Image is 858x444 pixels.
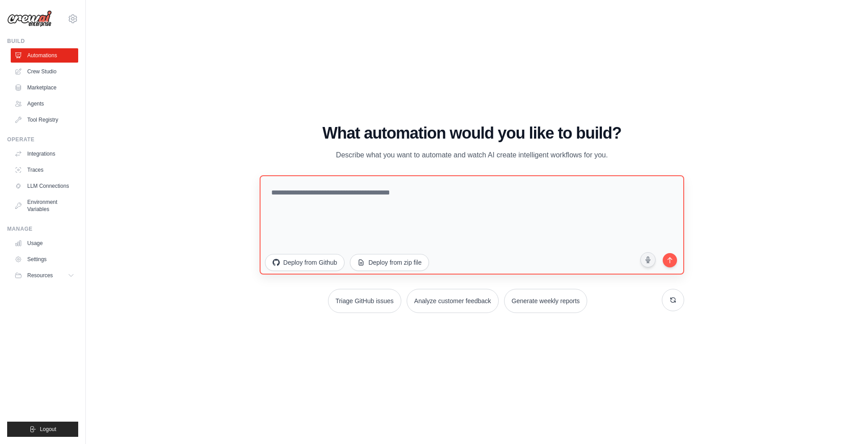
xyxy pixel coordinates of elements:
button: Triage GitHub issues [328,289,401,313]
p: Describe what you want to automate and watch AI create intelligent workflows for you. [322,149,622,161]
a: Tool Registry [11,113,78,127]
button: Resources [11,268,78,283]
span: Resources [27,272,53,279]
a: Marketplace [11,80,78,95]
h1: What automation would you like to build? [260,124,684,142]
a: Settings [11,252,78,266]
iframe: Chat Widget [813,401,858,444]
a: Usage [11,236,78,250]
a: Crew Studio [11,64,78,79]
a: Automations [11,48,78,63]
button: Analyze customer feedback [407,289,499,313]
img: Logo [7,10,52,27]
a: Traces [11,163,78,177]
button: Generate weekly reports [504,289,588,313]
button: Deploy from Github [265,254,345,271]
button: Deploy from zip file [350,254,429,271]
a: Integrations [11,147,78,161]
div: Manage [7,225,78,233]
button: Logout [7,422,78,437]
span: Logout [40,426,56,433]
a: Environment Variables [11,195,78,216]
div: Operate [7,136,78,143]
div: Build [7,38,78,45]
a: LLM Connections [11,179,78,193]
a: Agents [11,97,78,111]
